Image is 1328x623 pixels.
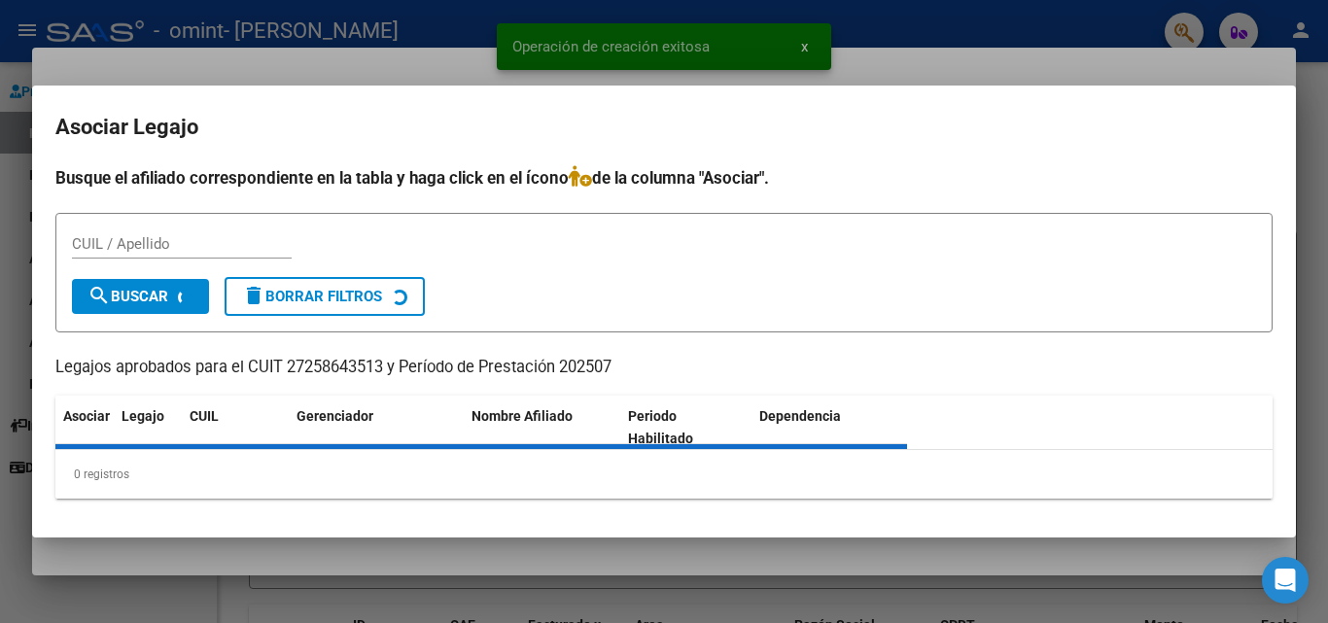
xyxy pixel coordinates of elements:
datatable-header-cell: Gerenciador [289,396,464,460]
button: Borrar Filtros [225,277,425,316]
span: CUIL [190,408,219,424]
h4: Busque el afiliado correspondiente en la tabla y haga click en el ícono de la columna "Asociar". [55,165,1273,190]
datatable-header-cell: Asociar [55,396,114,460]
div: Open Intercom Messenger [1262,557,1309,604]
span: Periodo Habilitado [628,408,693,446]
span: Asociar [63,408,110,424]
datatable-header-cell: Periodo Habilitado [620,396,751,460]
span: Dependencia [759,408,841,424]
span: Nombre Afiliado [472,408,573,424]
span: Borrar Filtros [242,288,382,305]
div: 0 registros [55,450,1273,499]
button: Buscar [72,279,209,314]
span: Gerenciador [297,408,373,424]
span: Buscar [87,288,168,305]
p: Legajos aprobados para el CUIT 27258643513 y Período de Prestación 202507 [55,356,1273,380]
mat-icon: delete [242,284,265,307]
mat-icon: search [87,284,111,307]
datatable-header-cell: Dependencia [751,396,908,460]
datatable-header-cell: Nombre Afiliado [464,396,620,460]
h2: Asociar Legajo [55,109,1273,146]
datatable-header-cell: CUIL [182,396,289,460]
datatable-header-cell: Legajo [114,396,182,460]
span: Legajo [122,408,164,424]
